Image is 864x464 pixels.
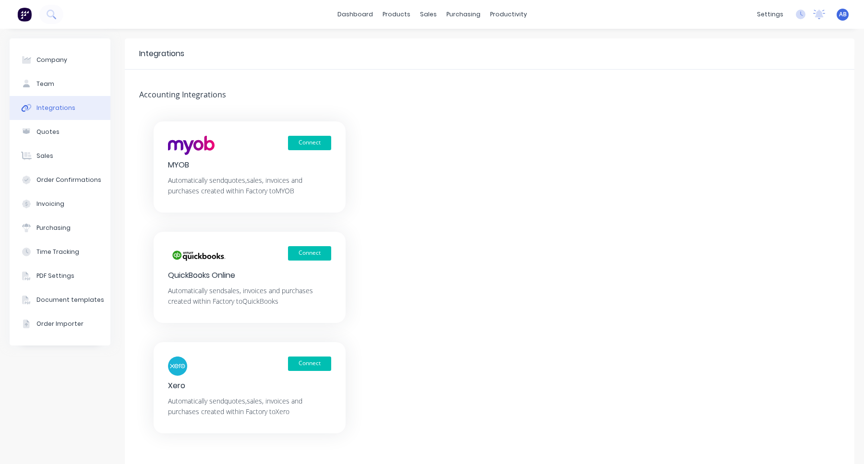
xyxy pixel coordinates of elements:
[10,120,110,144] button: Quotes
[415,7,442,22] div: sales
[839,10,847,19] span: AB
[333,7,378,22] a: dashboard
[10,216,110,240] button: Purchasing
[36,56,67,64] div: Company
[168,396,331,417] div: Automatically send quotes, sales, invoices and purchases created within Factory to Xero
[36,176,101,184] div: Order Confirmations
[10,144,110,168] button: Sales
[10,48,110,72] button: Company
[36,152,53,160] div: Sales
[168,357,187,376] img: logo
[10,168,110,192] button: Order Confirmations
[10,192,110,216] button: Invoicing
[10,264,110,288] button: PDF Settings
[168,381,331,391] div: Xero
[168,175,331,196] div: Automatically send quotes, sales, invoices and purchases created within Factory to MYOB
[36,200,64,208] div: Invoicing
[288,246,331,261] button: Connect
[36,128,60,136] div: Quotes
[36,272,74,280] div: PDF Settings
[125,89,233,102] div: Accounting Integrations
[36,104,75,112] div: Integrations
[36,224,71,232] div: Purchasing
[36,320,84,328] div: Order Importer
[288,136,331,150] button: Connect
[168,270,331,281] div: QuickBooks Online
[10,312,110,336] button: Order Importer
[168,160,331,170] div: MYOB
[10,72,110,96] button: Team
[36,248,79,256] div: Time Tracking
[10,288,110,312] button: Document templates
[442,7,485,22] div: purchasing
[139,48,184,59] div: Integrations
[10,240,110,264] button: Time Tracking
[36,296,104,304] div: Document templates
[36,80,54,88] div: Team
[10,96,110,120] button: Integrations
[17,7,32,22] img: Factory
[288,357,331,371] button: Connect
[752,7,788,22] div: settings
[168,286,331,307] div: Automatically send sales, invoices and purchases created within Factory to QuickBooks
[168,246,228,265] img: logo
[168,136,215,155] img: logo
[485,7,532,22] div: productivity
[378,7,415,22] div: products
